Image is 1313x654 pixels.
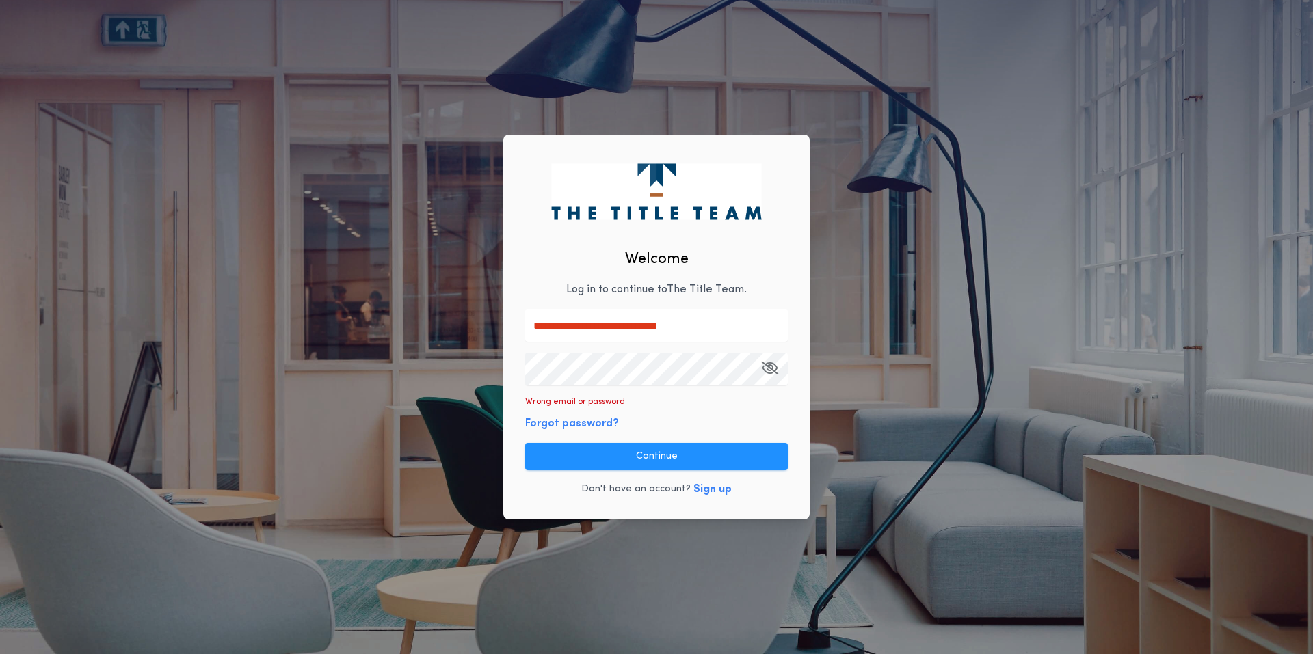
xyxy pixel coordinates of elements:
button: Continue [525,443,788,470]
p: Don't have an account? [581,482,691,496]
button: Forgot password? [525,415,619,432]
p: Wrong email or password [525,396,625,407]
button: Sign up [693,481,732,498]
img: logo [551,163,761,219]
h2: Welcome [625,248,689,271]
p: Log in to continue to The Title Team . [566,282,747,298]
